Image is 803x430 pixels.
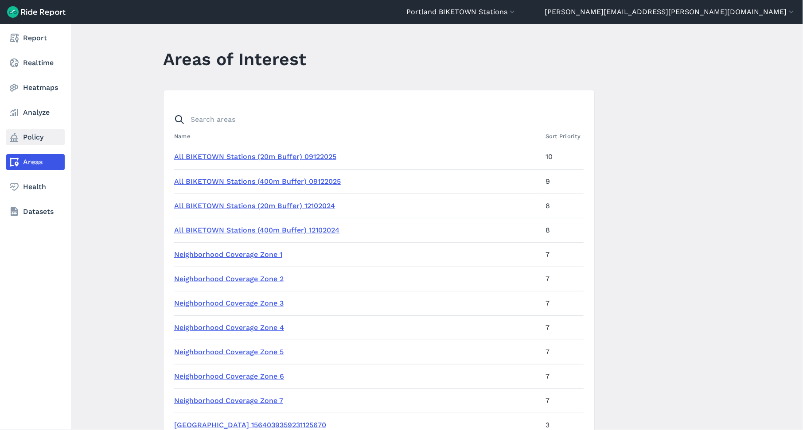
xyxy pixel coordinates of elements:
a: Neighborhood Coverage Zone 3 [174,299,284,307]
a: [GEOGRAPHIC_DATA] 1564039359231125670 [174,421,326,429]
td: 7 [542,315,584,340]
td: 7 [542,340,584,364]
td: 10 [542,145,584,169]
a: All BIKETOWN Stations (20m Buffer) 09122025 [174,152,336,161]
td: 7 [542,291,584,315]
a: Neighborhood Coverage Zone 5 [174,348,284,356]
td: 7 [542,242,584,267]
a: Areas [6,154,65,170]
a: Health [6,179,65,195]
a: Neighborhood Coverage Zone 7 [174,396,283,405]
td: 7 [542,364,584,388]
a: Realtime [6,55,65,71]
td: 8 [542,194,584,218]
a: Neighborhood Coverage Zone 6 [174,372,284,380]
td: 7 [542,388,584,413]
h1: Areas of Interest [163,47,306,71]
a: Analyze [6,105,65,120]
td: 8 [542,218,584,242]
img: Ride Report [7,6,66,18]
a: Neighborhood Coverage Zone 4 [174,323,284,332]
button: Portland BIKETOWN Stations [406,7,517,17]
a: All BIKETOWN Stations (400m Buffer) 09122025 [174,177,341,186]
a: Neighborhood Coverage Zone 2 [174,275,284,283]
th: Name [174,128,542,145]
a: Report [6,30,65,46]
a: Neighborhood Coverage Zone 1 [174,250,282,259]
th: Sort Priority [542,128,584,145]
td: 9 [542,169,584,194]
a: Datasets [6,204,65,220]
button: [PERSON_NAME][EMAIL_ADDRESS][PERSON_NAME][DOMAIN_NAME] [545,7,796,17]
a: Policy [6,129,65,145]
input: Search areas [169,112,578,128]
a: Heatmaps [6,80,65,96]
a: All BIKETOWN Stations (400m Buffer) 12102024 [174,226,339,234]
a: All BIKETOWN Stations (20m Buffer) 12102024 [174,201,335,210]
td: 7 [542,267,584,291]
